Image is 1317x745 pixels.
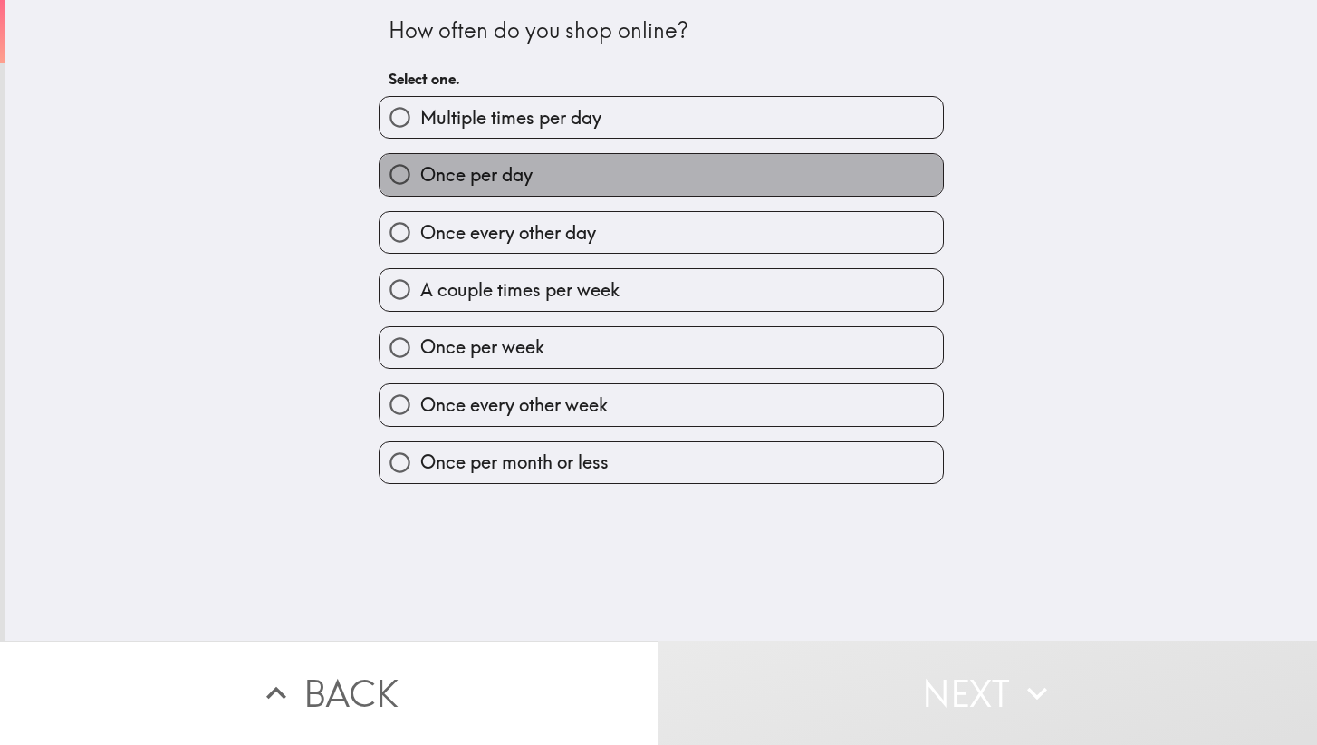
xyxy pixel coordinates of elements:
div: How often do you shop online? [389,15,934,46]
button: Multiple times per day [380,97,943,138]
button: Once every other day [380,212,943,253]
button: Once per day [380,154,943,195]
button: Next [658,641,1317,745]
span: Once per day [420,162,533,188]
h6: Select one. [389,69,934,89]
button: Once per month or less [380,442,943,483]
span: Once per month or less [420,450,609,475]
span: Once every other day [420,220,596,246]
span: Once every other week [420,392,608,418]
span: Multiple times per day [420,105,601,131]
button: Once every other week [380,384,943,425]
span: A couple times per week [420,277,620,303]
button: A couple times per week [380,269,943,310]
span: Once per week [420,334,544,360]
button: Once per week [380,327,943,368]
